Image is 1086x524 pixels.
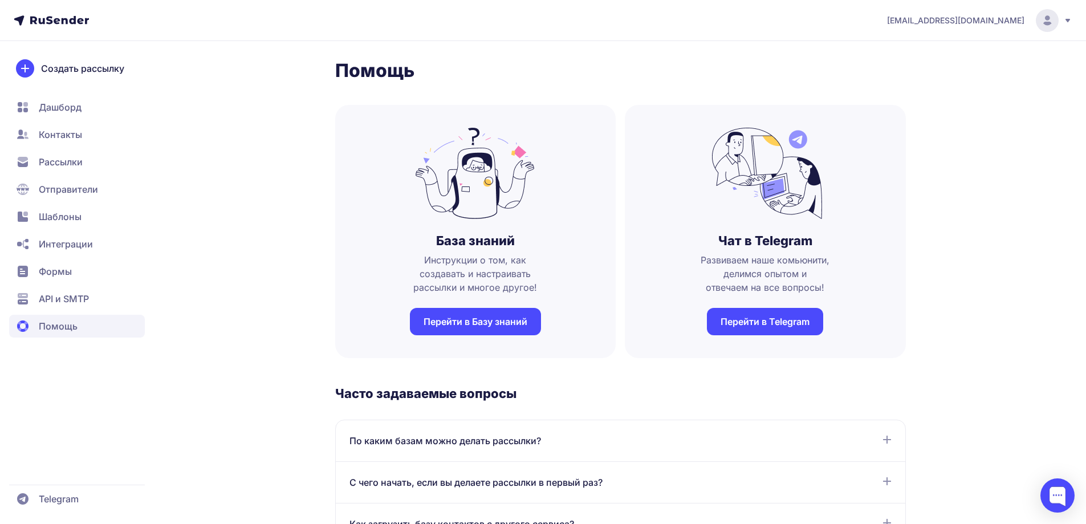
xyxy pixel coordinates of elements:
[393,253,558,294] span: Инструкции о том, как создавать и настраивать рассылки и многое другое!
[9,488,145,510] a: Telegram
[682,253,848,294] span: Развиваем наше комьюнити, делимся опытом и отвечаем на все вопросы!
[349,476,603,489] span: С чего начать, если вы делаете рассылки в первый раз?
[39,319,78,333] span: Помощь
[416,128,535,219] img: no_photo
[705,128,825,219] img: no_photo
[39,292,89,306] span: API и SMTP
[39,265,72,278] span: Формы
[349,434,541,448] span: По каким базам можно делать рассылки?
[707,308,823,335] a: Перейти в Telegram
[39,210,82,224] span: Шаблоны
[39,237,93,251] span: Интеграции
[39,128,82,141] span: Контакты
[436,233,515,249] h3: База знаний
[335,59,906,82] h1: Помощь
[39,182,98,196] span: Отправители
[887,15,1024,26] span: [EMAIL_ADDRESS][DOMAIN_NAME]
[410,308,541,335] a: Перейти в Базу знаний
[335,385,906,401] h3: Часто задаваемые вопросы
[39,155,83,169] span: Рассылки
[39,100,82,114] span: Дашборд
[718,233,812,249] h3: Чат в Telegram
[41,62,124,75] span: Создать рассылку
[39,492,79,506] span: Telegram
